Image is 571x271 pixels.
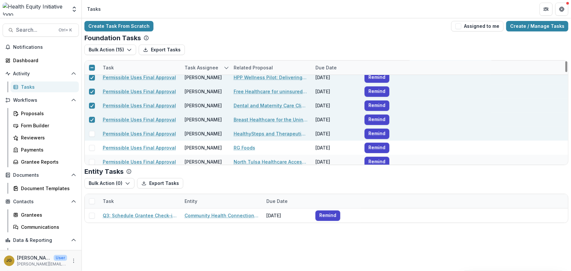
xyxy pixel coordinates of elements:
[7,259,12,263] div: Jenna Grant
[103,130,176,137] a: Permissible Uses Final Approval
[181,198,201,205] div: Entity
[84,21,153,31] a: Create Task From Scratch
[312,113,361,127] div: [DATE]
[181,61,230,75] div: Task Assignee
[234,158,308,165] a: North Tulsa Healthcare Access Expansion Initiative
[224,65,229,70] svg: sorted descending
[234,144,255,151] a: RG Foods
[3,42,79,52] button: Notifications
[10,248,79,259] a: Dashboard
[21,110,74,117] div: Proposals
[21,211,74,218] div: Grantees
[10,144,79,155] a: Payments
[312,61,361,75] div: Due Date
[312,70,361,84] div: [DATE]
[315,210,340,221] button: Remind
[84,45,136,55] button: Bulk Action (15)
[312,84,361,99] div: [DATE]
[451,21,504,31] button: Assigned to me
[10,120,79,131] a: Form Builder
[103,74,176,81] a: Permissible Uses Final Approval
[365,115,389,125] button: Remind
[103,158,176,165] a: Permissible Uses Final Approval
[70,257,78,265] button: More
[262,198,292,205] div: Due Date
[10,222,79,232] a: Communications
[262,208,312,223] div: [DATE]
[21,158,74,165] div: Grantee Reports
[99,194,181,208] div: Task
[3,170,79,180] button: Open Documents
[13,98,68,103] span: Workflows
[137,178,183,189] button: Export Tasks
[234,130,308,137] a: HealthySteps and Therapeutic Services continuum of maternal mental health care
[103,116,176,123] a: Permissible Uses Final Approval
[10,209,79,220] a: Grantees
[13,199,68,205] span: Contacts
[21,224,74,230] div: Communications
[84,178,134,189] button: Bulk Action (0)
[103,102,176,109] a: Permissible Uses Final Approval
[185,158,222,165] div: [PERSON_NAME]
[262,194,312,208] div: Due Date
[365,100,389,111] button: Remind
[181,194,262,208] div: Entity
[103,88,176,95] a: Permissible Uses Final Approval
[365,72,389,83] button: Remind
[84,34,141,42] p: Foundation Tasks
[84,4,103,14] nav: breadcrumb
[234,116,308,123] a: Breast Healthcare for the Uninsured
[21,134,74,141] div: Reviewers
[84,168,124,175] p: Entity Tasks
[10,108,79,119] a: Proposals
[234,74,308,81] a: HPP Wellness Pilot: Delivering Nutrition and Reducing Readmissions
[185,102,222,109] div: [PERSON_NAME]
[99,64,118,71] div: Task
[103,212,177,219] a: Q3: Schedule Grantee Check-in with [PERSON_NAME]
[3,235,79,245] button: Open Data & Reporting
[57,27,73,34] div: Ctrl + K
[3,24,79,37] button: Search...
[312,127,361,141] div: [DATE]
[230,61,312,75] div: Related Proposal
[230,64,277,71] div: Related Proposal
[185,116,222,123] div: [PERSON_NAME]
[17,261,67,267] p: [PERSON_NAME][EMAIL_ADDRESS][PERSON_NAME][DATE][DOMAIN_NAME]
[185,212,259,219] a: Community Health Connection Inc.
[10,81,79,92] a: Tasks
[234,102,308,109] a: Dental and Maternity Care Clinics at [DEMOGRAPHIC_DATA] Charities
[506,21,568,31] a: Create / Manage Tasks
[3,68,79,79] button: Open Activity
[365,157,389,167] button: Remind
[3,55,79,66] a: Dashboard
[312,64,341,71] div: Due Date
[99,61,181,75] div: Task
[540,3,553,16] button: Partners
[185,88,222,95] div: [PERSON_NAME]
[185,144,222,151] div: [PERSON_NAME]
[13,71,68,77] span: Activity
[555,3,568,16] button: Get Help
[13,57,74,64] div: Dashboard
[21,146,74,153] div: Payments
[70,3,79,16] button: Open entity switcher
[16,27,55,33] span: Search...
[312,141,361,155] div: [DATE]
[181,64,222,71] div: Task Assignee
[10,132,79,143] a: Reviewers
[312,99,361,113] div: [DATE]
[54,255,67,261] p: User
[13,238,68,243] span: Data & Reporting
[365,143,389,153] button: Remind
[234,88,308,95] a: Free Healthcare for uninsured and underinsured in [GEOGRAPHIC_DATA]
[103,144,176,151] a: Permissible Uses Final Approval
[13,45,76,50] span: Notifications
[3,95,79,105] button: Open Workflows
[21,122,74,129] div: Form Builder
[365,129,389,139] button: Remind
